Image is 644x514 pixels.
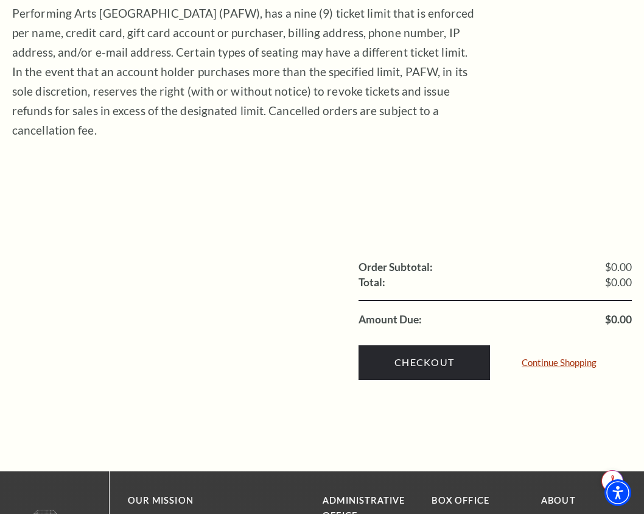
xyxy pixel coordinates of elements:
[604,479,631,506] div: Accessibility Menu
[359,262,433,273] label: Order Subtotal:
[128,493,280,509] p: OUR MISSION
[359,277,385,288] label: Total:
[605,277,632,288] span: $0.00
[522,358,597,367] a: Continue Shopping
[359,314,422,325] label: Amount Due:
[605,314,632,325] span: $0.00
[359,345,490,379] a: Checkout
[541,495,576,505] a: About
[12,4,475,140] p: Performing Arts [GEOGRAPHIC_DATA] (PAFW), has a nine (9) ticket limit that is enforced per name, ...
[605,262,632,273] span: $0.00
[432,493,522,509] p: BOX OFFICE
